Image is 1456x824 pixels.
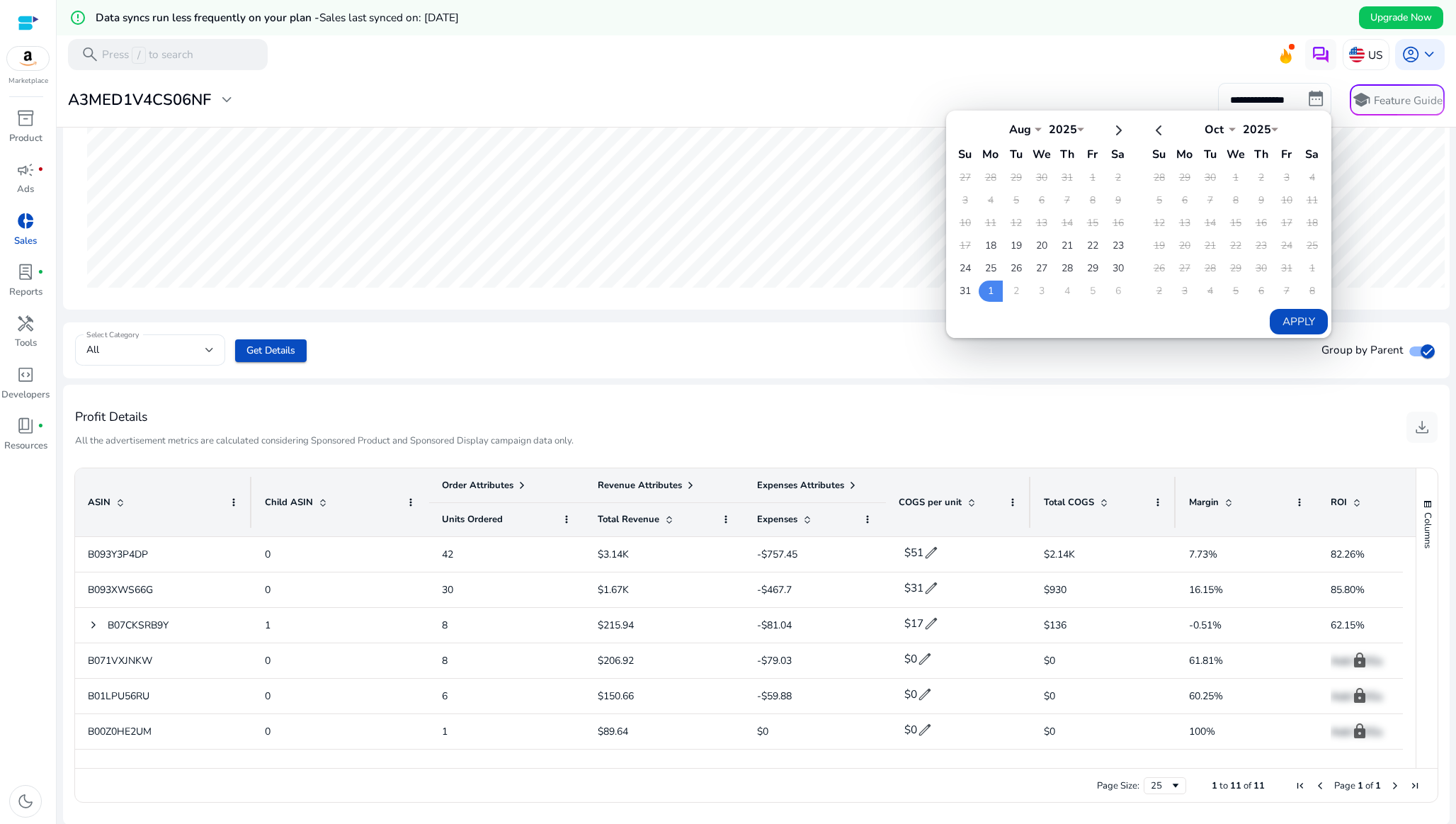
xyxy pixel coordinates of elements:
span: ASIN [88,496,110,509]
span: of [1365,779,1373,792]
p: Tools [15,337,37,351]
span: 16.15% [1189,583,1223,597]
p: Sales [14,235,37,249]
span: edit [917,722,933,738]
span: expand_more [217,91,236,109]
span: edit [923,616,939,631]
p: US [1368,43,1382,67]
span: code_blocks [16,366,35,384]
span: $0 [904,687,917,701]
div: Oct [1193,122,1236,137]
button: Apply [1270,309,1327,334]
span: fiber_manual_record [38,167,44,173]
app-roi: 85.80% [1331,583,1365,597]
span: $17 [904,616,923,631]
span: Units Ordered [442,513,503,526]
span: Margin [1189,496,1219,509]
span: -$757.45 [757,548,797,561]
span: All [86,343,99,356]
span: 60.25% [1189,689,1223,703]
span: search [81,45,99,64]
button: schoolFeature Guide [1350,84,1445,115]
span: Upgrade Now [1370,10,1432,25]
div: Aug [999,122,1042,137]
span: campaign [16,161,35,179]
span: handyman [16,315,35,333]
span: edit [923,580,939,596]
span: 8 [442,619,448,632]
span: 0 [265,548,271,561]
div: First Page [1295,780,1306,791]
span: $0 [1044,689,1055,703]
span: B01LPU56RU [88,689,149,703]
button: Upgrade Now [1359,6,1443,29]
span: Sales last synced on: [DATE] [319,10,459,25]
span: $150.66 [598,689,634,703]
button: Get Details [235,339,307,362]
p: Add COGs [1331,717,1447,746]
span: $215.94 [598,619,634,632]
span: -$81.04 [757,619,792,632]
span: donut_small [16,212,35,230]
span: B093Y3P4DP [88,548,148,561]
span: $1.67K [598,583,629,597]
span: Order Attributes [442,479,513,492]
span: -$467.7 [757,583,792,597]
span: account_circle [1401,45,1420,64]
span: 11 [1253,779,1265,792]
span: 0 [265,725,271,738]
span: lab_profile [16,263,35,281]
span: Total COGS [1044,496,1094,509]
span: Page [1334,779,1355,792]
span: -$79.03 [757,654,792,667]
p: Reports [9,286,42,300]
h3: A3MED1V4CS06NF [68,91,211,109]
span: book_4 [16,417,35,435]
span: Revenue Attributes [598,479,682,492]
span: B00Z0HE2UM [88,725,152,738]
img: us.svg [1349,47,1365,62]
span: 0 [265,583,271,597]
span: -$59.88 [757,689,792,703]
span: B071VXJNKW [88,654,152,667]
span: $206.92 [598,654,634,667]
p: Ads [17,183,34,197]
span: Group by Parent [1321,342,1403,358]
span: 1 [1358,779,1363,792]
p: Add COGs [1331,682,1447,711]
span: ROI [1331,496,1347,509]
span: $0 [757,725,768,738]
span: dark_mode [16,792,35,811]
p: Product [9,132,42,146]
span: $0 [904,651,917,666]
p: Add COGs [1331,752,1447,781]
span: $0 [1044,725,1055,738]
span: $930 [1044,583,1067,597]
span: 1 [265,619,271,632]
span: fiber_manual_record [38,269,44,276]
span: B093XWS66G [88,583,153,597]
div: Next Page [1389,780,1401,791]
span: / [132,47,145,64]
p: Developers [1,388,50,402]
mat-label: Select Category [86,330,139,340]
span: $0 [904,722,917,737]
span: edit [923,545,939,560]
app-roi: 82.26% [1331,548,1365,561]
span: Total Revenue [598,513,659,526]
span: 7.73% [1189,548,1217,561]
span: $2.14K [1044,548,1075,561]
span: 100% [1189,725,1215,738]
span: school [1352,91,1370,109]
span: fiber_manual_record [38,423,44,429]
div: 2025 [1236,122,1278,137]
div: 25 [1151,779,1170,792]
span: $3.14K [598,548,629,561]
span: $0 [1044,654,1055,667]
p: All the advertisement metrics are calculated considering Sponsored Product and Sponsored Display ... [75,434,574,448]
span: $89.64 [598,725,628,738]
span: Expenses [757,513,797,526]
span: B07CKSRB9Y [108,619,169,632]
p: Feature Guide [1374,93,1443,108]
span: Expenses Attributes [757,479,844,492]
